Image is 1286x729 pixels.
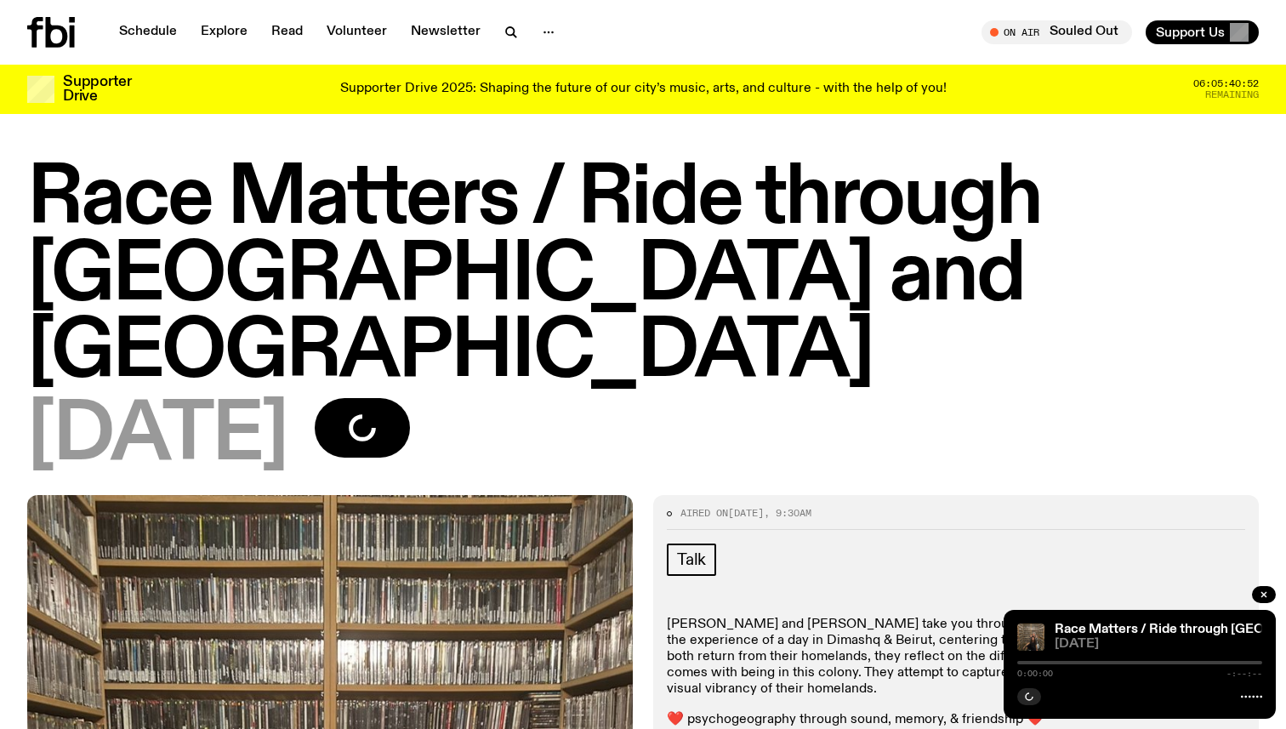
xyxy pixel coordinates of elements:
span: Talk [677,550,706,569]
p: Supporter Drive 2025: Shaping the future of our city’s music, arts, and culture - with the help o... [340,82,947,97]
span: -:--:-- [1226,669,1262,678]
button: Support Us [1146,20,1259,44]
span: Support Us [1156,25,1225,40]
a: Talk [667,544,716,576]
a: Schedule [109,20,187,44]
span: Aired on [680,506,728,520]
button: On AirSouled Out [982,20,1132,44]
a: Read [261,20,313,44]
span: Remaining [1205,90,1259,100]
img: Sara and Malaak squatting on ground in fbi music library. Sara is making peace signs behind Malaa... [1017,624,1044,651]
a: Explore [191,20,258,44]
a: Newsletter [401,20,491,44]
h3: Supporter Drive [63,75,131,104]
p: ❤️ psychogeography through sound, memory, & friendship ❤️ [667,712,1245,728]
h1: Race Matters / Ride through [GEOGRAPHIC_DATA] and [GEOGRAPHIC_DATA] [27,162,1259,391]
a: Volunteer [316,20,397,44]
span: 06:05:40:52 [1193,79,1259,88]
span: 0:00:00 [1017,669,1053,678]
span: [DATE] [728,506,764,520]
span: , 9:30am [764,506,811,520]
span: [DATE] [1055,638,1262,651]
span: [DATE] [27,398,287,475]
p: [PERSON_NAME] and [PERSON_NAME] take you through a curated mixtape soundtracking the experience o... [667,617,1245,698]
